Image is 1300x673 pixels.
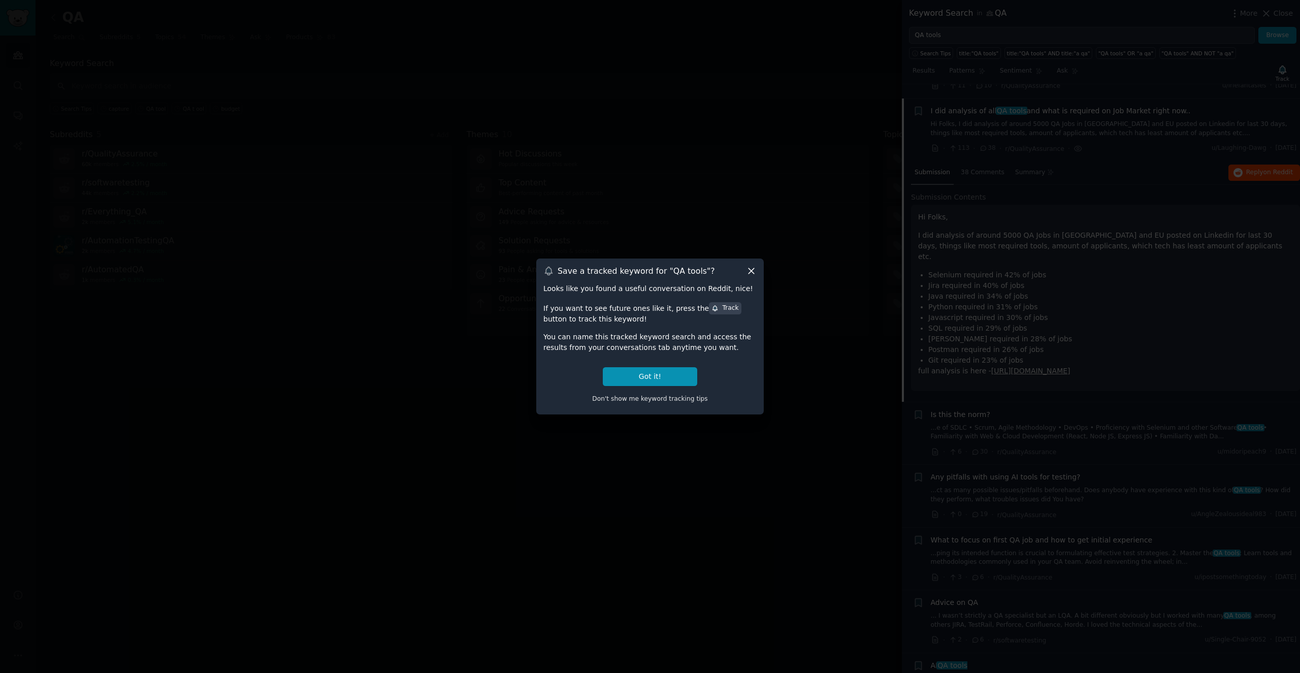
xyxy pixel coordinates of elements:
[592,395,708,402] span: Don't show me keyword tracking tips
[543,283,757,294] div: Looks like you found a useful conversation on Reddit, nice!
[558,266,715,276] h3: Save a tracked keyword for " QA tools "?
[603,367,697,386] button: Got it!
[711,304,738,313] div: Track
[543,301,757,325] div: If you want to see future ones like it, press the button to track this keyword!
[543,332,757,353] div: You can name this tracked keyword search and access the results from your conversations tab anyti...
